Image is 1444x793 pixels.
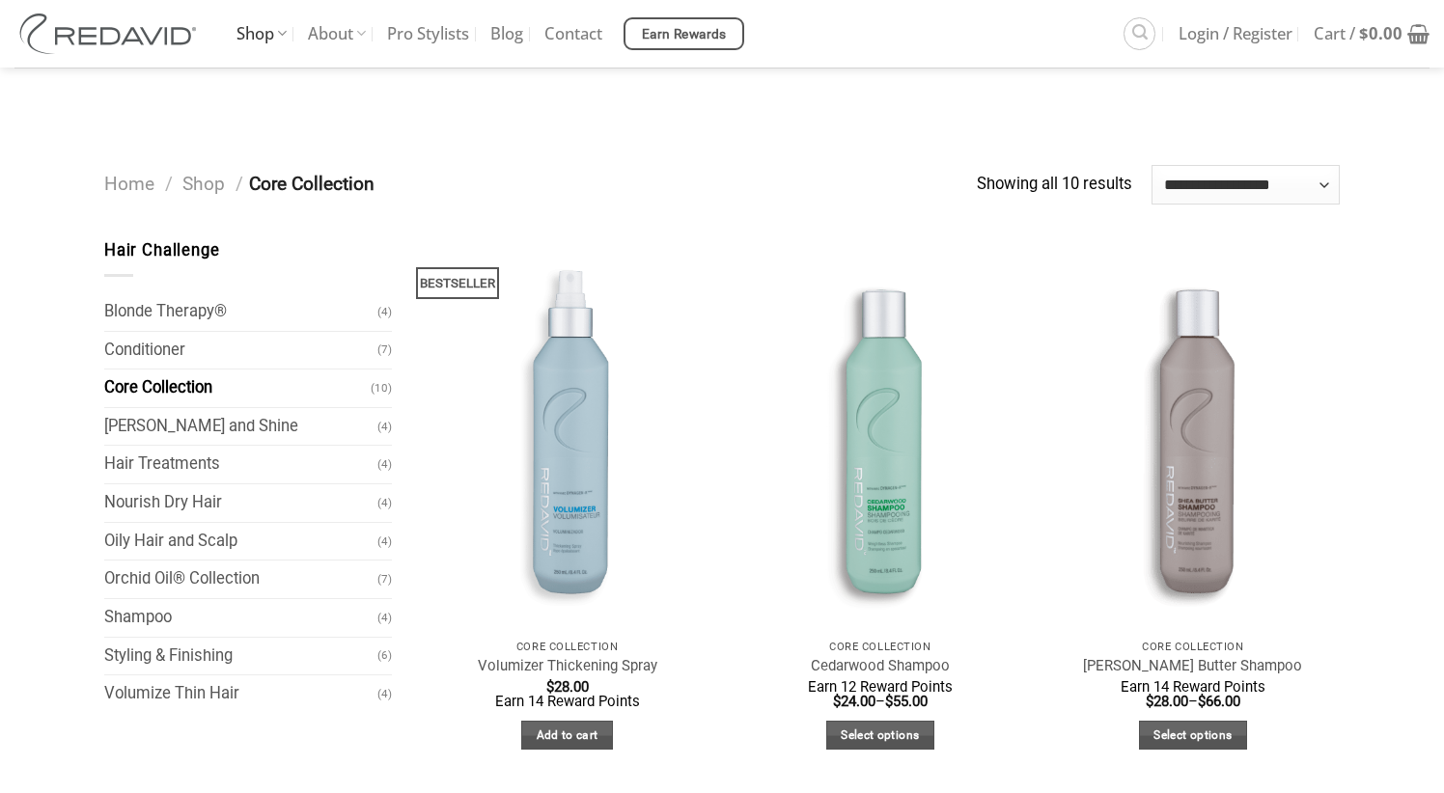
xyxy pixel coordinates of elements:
span: (4) [377,601,392,635]
span: $ [885,693,893,710]
a: Shop [182,173,225,195]
span: / [165,173,173,195]
bdi: 66.00 [1198,693,1240,710]
a: Search [1124,17,1155,49]
span: (4) [377,410,392,444]
a: Nourish Dry Hair [104,484,377,522]
span: Login / Register [1179,10,1292,58]
span: Earn Rewards [642,24,727,45]
p: Showing all 10 results [977,172,1132,198]
a: Volumize Thin Hair [104,675,377,713]
span: (4) [377,525,392,559]
a: Cedarwood Shampoo [733,238,1027,630]
bdi: 28.00 [546,678,589,696]
a: Shampoo [104,599,377,637]
span: (4) [377,448,392,481]
nav: Core Collection [104,170,977,200]
span: / [236,173,243,195]
p: Core Collection [742,641,1017,653]
span: $ [1146,693,1153,710]
span: Cart / [1314,10,1402,58]
img: REDAVID Cedarwood Shampoo - 1 [733,238,1027,630]
a: Select options for “Shea Butter Shampoo” [1139,721,1247,751]
span: – [742,680,1017,709]
span: (4) [377,486,392,520]
span: $ [546,678,554,696]
bdi: 24.00 [833,693,875,710]
span: (7) [377,562,392,596]
a: Oily Hair and Scalp [104,523,377,561]
p: Core Collection [430,641,705,653]
a: Core Collection [104,369,371,407]
span: Hair Challenge [104,241,220,260]
span: – [1056,680,1331,709]
img: REDAVID Shea Butter Shampoo [1046,238,1341,630]
span: (6) [377,639,392,672]
bdi: 0.00 [1359,22,1402,44]
a: Shea Butter Shampoo [1046,238,1341,630]
span: (10) [371,371,392,405]
img: REDAVID Salon Products | United States [14,14,208,54]
span: $ [1198,693,1206,710]
a: Hair Treatments [104,446,377,483]
p: Core Collection [1056,641,1331,653]
bdi: 28.00 [1146,693,1188,710]
span: (4) [377,295,392,329]
span: Earn 12 Reward Points [808,678,953,696]
a: Styling & Finishing [104,638,377,675]
a: Add to cart: “Volumizer Thickening Spray” [521,721,613,751]
span: $ [833,693,841,710]
a: Orchid Oil® Collection [104,561,377,598]
a: Volumizer Thickening Spray [478,657,657,675]
a: Conditioner [104,332,377,369]
bdi: 55.00 [885,693,928,710]
span: Earn 14 Reward Points [495,693,640,710]
a: Blonde Therapy® [104,293,377,331]
span: (4) [377,677,392,711]
a: Home [104,173,154,195]
span: (7) [377,333,392,367]
span: $ [1359,22,1369,44]
a: Earn Rewards [624,17,744,50]
a: [PERSON_NAME] Butter Shampoo [1083,657,1302,675]
a: [PERSON_NAME] and Shine [104,408,377,446]
a: Select options for “Cedarwood Shampoo” [826,721,934,751]
img: REDAVID Volumizer Thickening Spray - 1 1 [420,238,714,630]
a: Volumizer Thickening Spray [420,238,714,630]
select: Shop order [1152,165,1340,204]
a: Cedarwood Shampoo [811,657,950,675]
span: Earn 14 Reward Points [1121,678,1265,696]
